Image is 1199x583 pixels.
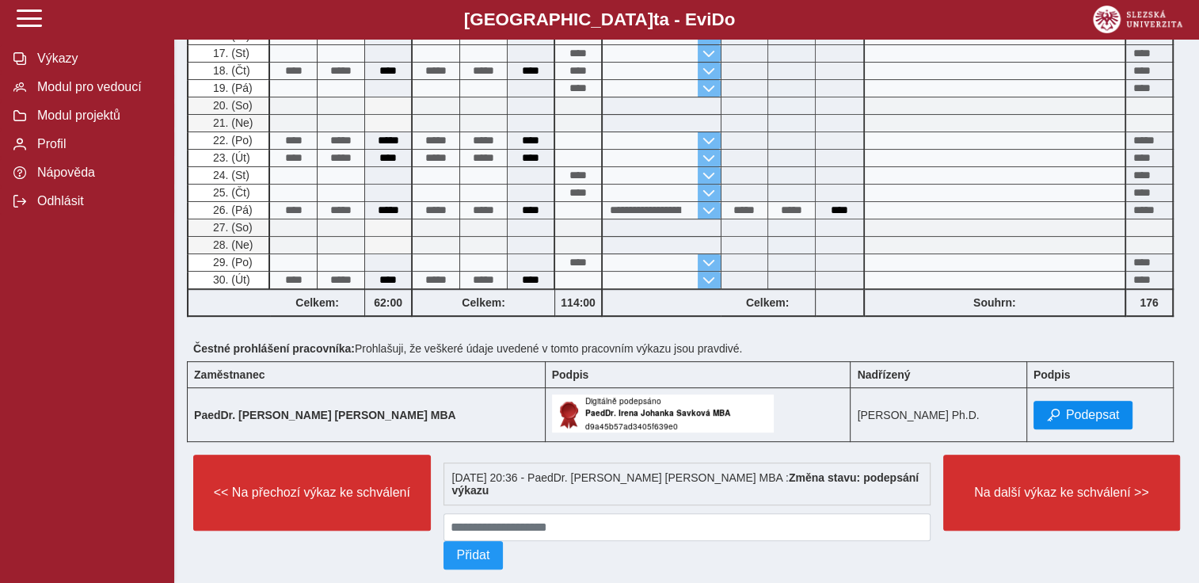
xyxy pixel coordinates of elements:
[193,455,431,531] button: << Na přechozí výkaz ke schválení
[32,137,161,151] span: Profil
[552,368,589,381] b: Podpis
[270,296,364,309] b: Celkem:
[210,221,253,234] span: 27. (So)
[210,256,253,269] span: 29. (Po)
[721,296,815,309] b: Celkem:
[210,273,250,286] span: 30. (Út)
[851,388,1026,442] td: [PERSON_NAME] Ph.D.
[210,99,253,112] span: 20. (So)
[194,409,456,421] b: PaedDr. [PERSON_NAME] [PERSON_NAME] MBA
[48,10,1151,30] b: [GEOGRAPHIC_DATA] a - Evi
[210,116,253,129] span: 21. (Ne)
[193,342,355,355] b: Čestné prohlášení pracovníka:
[857,368,910,381] b: Nadřízený
[443,463,931,505] div: [DATE] 20:36 - PaedDr. [PERSON_NAME] [PERSON_NAME] MBA :
[187,336,1186,361] div: Prohlašuji, že veškeré údaje uvedené v tomto pracovním výkazu jsou pravdivé.
[973,296,1016,309] b: Souhrn:
[210,151,250,164] span: 23. (Út)
[210,186,250,199] span: 25. (Čt)
[957,486,1167,500] span: Na další výkaz ke schválení >>
[552,394,774,432] img: Digitálně podepsáno uživatelem
[32,166,161,180] span: Nápověda
[210,134,253,147] span: 22. (Po)
[32,80,161,94] span: Modul pro vedoucí
[210,47,249,59] span: 17. (St)
[210,29,250,42] span: 16. (Út)
[653,10,659,29] span: t
[413,296,554,309] b: Celkem:
[210,64,250,77] span: 18. (Čt)
[194,368,265,381] b: Zaměstnanec
[210,238,253,251] span: 28. (Ne)
[452,471,919,497] b: Změna stavu: podepsání výkazu
[725,10,736,29] span: o
[210,169,249,181] span: 24. (St)
[1066,408,1120,422] span: Podepsat
[1033,401,1133,429] button: Podepsat
[365,296,411,309] b: 62:00
[1033,368,1071,381] b: Podpis
[210,204,253,216] span: 26. (Pá)
[32,51,161,66] span: Výkazy
[207,486,417,500] span: << Na přechozí výkaz ke schválení
[1126,296,1172,309] b: 176
[32,194,161,208] span: Odhlásit
[32,109,161,123] span: Modul projektů
[1093,6,1182,33] img: logo_web_su.png
[210,82,253,94] span: 19. (Pá)
[943,455,1181,531] button: Na další výkaz ke schválení >>
[457,548,490,562] span: Přidat
[555,296,601,309] b: 114:00
[711,10,724,29] span: D
[443,541,504,570] button: Přidat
